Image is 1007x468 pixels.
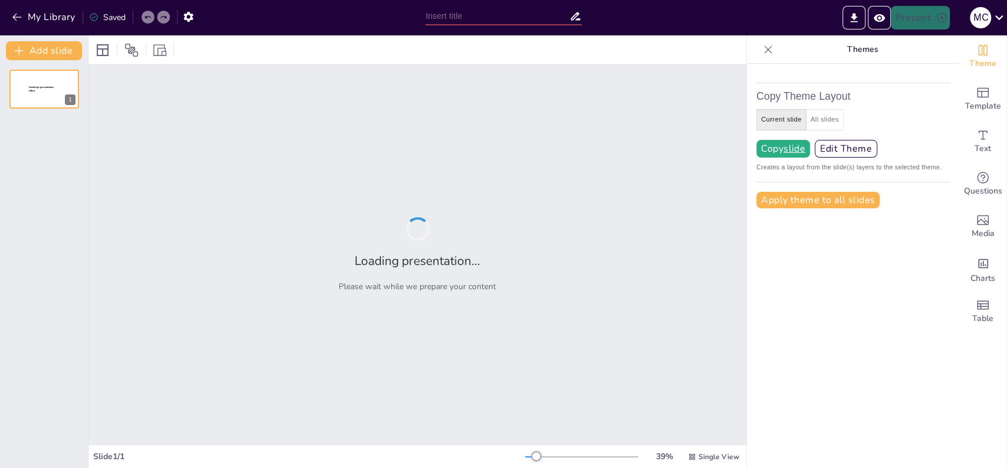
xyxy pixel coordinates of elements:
[756,109,950,130] div: create layout
[756,192,880,208] button: Apply theme to all slides
[969,57,996,70] span: Theme
[959,205,1006,248] div: Add images, graphics, shapes or video
[970,272,995,285] span: Charts
[124,43,139,57] span: Position
[806,109,844,130] button: all slides
[815,140,877,158] button: Edit Theme
[959,248,1006,290] div: Add charts and graphs
[959,290,1006,333] div: Add a table
[6,41,82,60] button: Add slide
[9,8,80,27] button: My Library
[756,140,810,158] button: Copyslide
[959,163,1006,205] div: Get real-time input from your audience
[970,6,991,30] button: M C
[972,312,993,325] span: Table
[355,253,480,269] h2: Loading presentation...
[698,452,739,462] span: Single View
[29,86,54,93] span: Sendsteps presentation editor
[93,451,525,462] div: Slide 1 / 1
[151,41,169,60] div: Resize presentation
[868,6,891,30] button: Preview Presentation
[965,100,1001,113] span: Template
[975,142,991,155] span: Text
[756,162,950,172] span: Creates a layout from the slide(s) layers to the selected theme.
[959,78,1006,120] div: Add ready made slides
[972,227,995,240] span: Media
[756,88,950,104] h6: Copy Theme Layout
[425,8,569,25] input: Insert title
[339,281,496,292] p: Please wait while we prepare your content
[93,41,112,60] div: Layout
[783,144,805,153] u: slide
[778,35,947,64] p: Themes
[891,6,950,30] button: Present
[842,6,865,30] button: Export to PowerPoint
[65,94,76,105] div: 1
[959,35,1006,78] div: Change the overall theme
[650,451,678,462] div: 39 %
[9,70,79,109] div: 1
[964,185,1002,198] span: Questions
[89,12,126,23] div: Saved
[756,109,806,130] button: current slide
[959,120,1006,163] div: Add text boxes
[970,7,991,28] div: M C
